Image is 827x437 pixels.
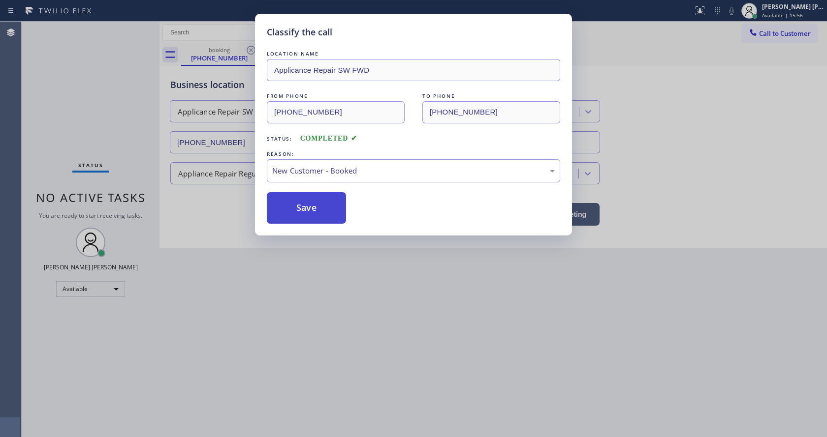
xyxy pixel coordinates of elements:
[267,26,332,39] h5: Classify the call
[267,135,292,142] span: Status:
[267,91,405,101] div: FROM PHONE
[272,165,555,176] div: New Customer - Booked
[300,135,357,142] span: COMPLETED
[267,49,560,59] div: LOCATION NAME
[267,149,560,159] div: REASON:
[267,192,346,224] button: Save
[267,101,405,123] input: From phone
[422,91,560,101] div: TO PHONE
[422,101,560,123] input: To phone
